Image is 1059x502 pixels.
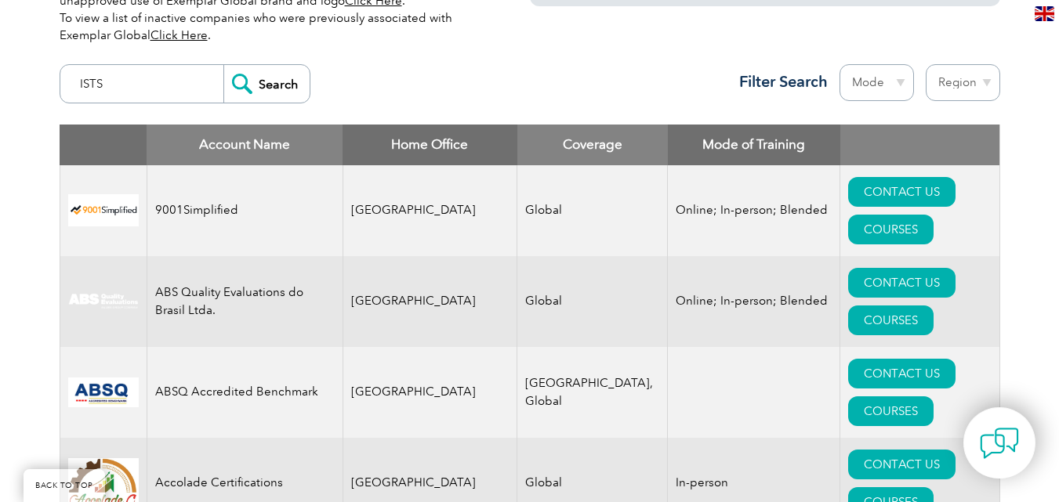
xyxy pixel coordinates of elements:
input: Search [223,65,310,103]
img: cc24547b-a6e0-e911-a812-000d3a795b83-logo.png [68,377,139,407]
td: [GEOGRAPHIC_DATA], Global [517,347,668,438]
th: Mode of Training: activate to sort column ascending [668,125,840,165]
img: 37c9c059-616f-eb11-a812-002248153038-logo.png [68,194,139,226]
img: c92924ac-d9bc-ea11-a814-000d3a79823d-logo.jpg [68,293,139,310]
a: COURSES [848,215,934,244]
th: Home Office: activate to sort column ascending [343,125,517,165]
a: COURSES [848,305,934,335]
th: Coverage: activate to sort column ascending [517,125,668,165]
th: Account Name: activate to sort column descending [147,125,343,165]
td: Online; In-person; Blended [668,256,840,347]
a: CONTACT US [848,450,956,479]
td: ABS Quality Evaluations do Brasil Ltda. [147,256,343,347]
td: 9001Simplified [147,165,343,256]
td: ABSQ Accredited Benchmark [147,347,343,438]
a: CONTACT US [848,359,956,388]
h3: Filter Search [730,72,828,92]
td: [GEOGRAPHIC_DATA] [343,165,517,256]
img: en [1035,6,1054,21]
td: [GEOGRAPHIC_DATA] [343,347,517,438]
th: : activate to sort column ascending [840,125,999,165]
a: CONTACT US [848,177,956,207]
a: Click Here [151,28,208,42]
img: contact-chat.png [980,424,1019,463]
a: COURSES [848,396,934,426]
td: [GEOGRAPHIC_DATA] [343,256,517,347]
td: Global [517,256,668,347]
a: BACK TO TOP [24,469,105,502]
a: CONTACT US [848,268,956,298]
td: Global [517,165,668,256]
td: Online; In-person; Blended [668,165,840,256]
